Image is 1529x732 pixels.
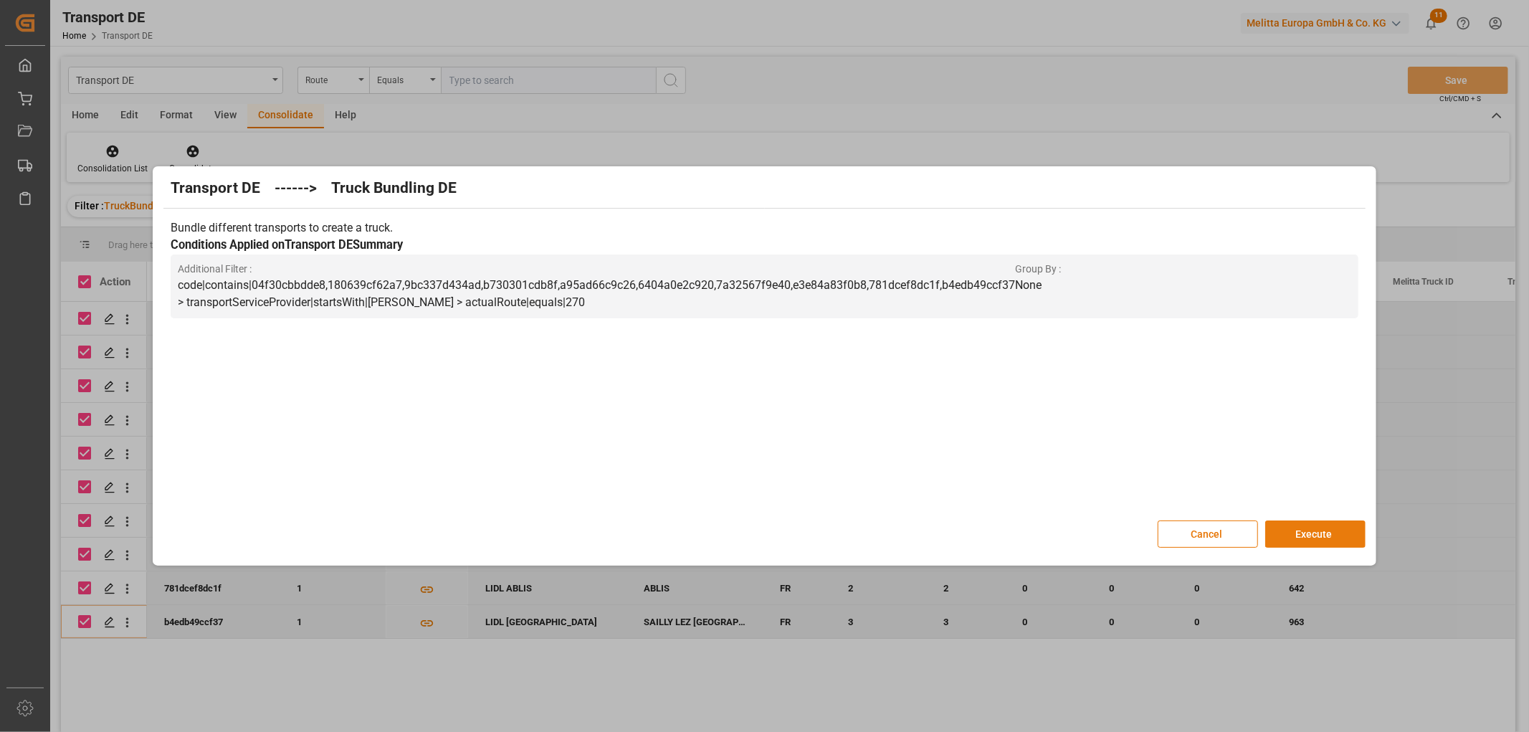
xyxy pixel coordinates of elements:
[331,177,457,200] h2: Truck Bundling DE
[1015,277,1351,294] p: None
[1015,262,1351,277] span: Group By :
[178,262,1015,277] span: Additional Filter :
[275,177,317,200] h2: ------>
[178,277,1015,311] p: code|contains|04f30cbbdde8,180639cf62a7,9bc337d434ad,b730301cdb8f,a95ad66c9c26,6404a0e2c920,7a325...
[171,219,1358,237] p: Bundle different transports to create a truck.
[1158,521,1258,548] button: Cancel
[171,177,260,200] h2: Transport DE
[171,237,1358,255] h3: Conditions Applied on Transport DE Summary
[1265,521,1366,548] button: Execute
